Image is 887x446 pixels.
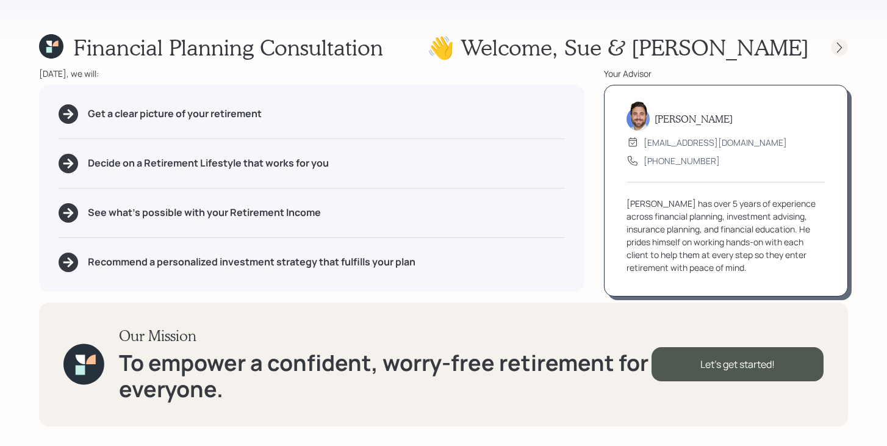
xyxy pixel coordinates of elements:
[652,347,824,381] div: Let's get started!
[655,113,733,124] h5: [PERSON_NAME]
[88,108,262,120] h5: Get a clear picture of your retirement
[627,101,650,131] img: michael-russo-headshot.png
[427,34,809,60] h1: 👋 Welcome , Sue & [PERSON_NAME]
[73,34,383,60] h1: Financial Planning Consultation
[88,256,415,268] h5: Recommend a personalized investment strategy that fulfills your plan
[644,136,787,149] div: [EMAIL_ADDRESS][DOMAIN_NAME]
[88,207,321,218] h5: See what's possible with your Retirement Income
[644,154,720,167] div: [PHONE_NUMBER]
[627,197,825,274] div: [PERSON_NAME] has over 5 years of experience across financial planning, investment advising, insu...
[119,327,652,345] h3: Our Mission
[39,67,584,80] div: [DATE], we will:
[88,157,329,169] h5: Decide on a Retirement Lifestyle that works for you
[604,67,848,80] div: Your Advisor
[119,350,652,402] h1: To empower a confident, worry-free retirement for everyone.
